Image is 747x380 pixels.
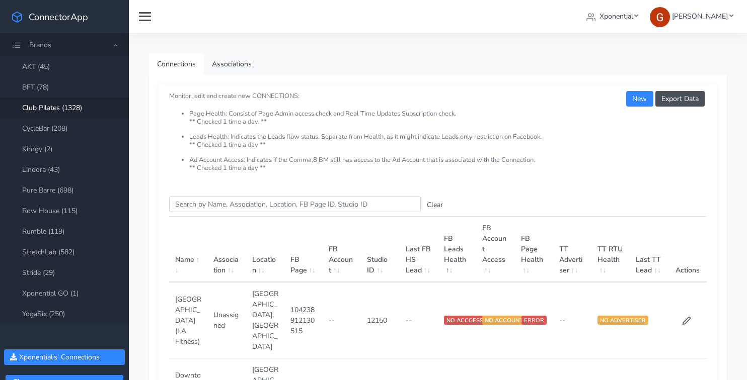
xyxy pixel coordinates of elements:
th: FB Account Access [476,217,514,282]
span: NO ACCCESS [444,316,486,325]
th: FB Account [323,217,361,282]
span: ERROR [521,316,547,325]
td: [GEOGRAPHIC_DATA] (LA Fitness) [169,282,207,358]
th: Association [207,217,246,282]
input: enter text you want to search [169,197,421,212]
span: [PERSON_NAME] [672,12,728,21]
th: Name [169,217,207,282]
a: Connections [149,53,204,75]
th: TT Advertiser [553,217,591,282]
a: Associations [204,53,260,75]
button: Export Data [655,91,705,107]
span: NO ADVERTISER [597,316,648,325]
span: Xponential [600,12,633,21]
th: FB Page [284,217,323,282]
small: Monitor, edit and create new CONNECTIONS: [169,83,707,172]
th: Location [246,217,284,282]
td: 104238912130515 [284,282,323,358]
td: -- [630,282,668,358]
li: Ad Account Access: Indicates if the Comma,8 BM still has access to the Ad Account that is associa... [189,156,707,172]
td: 12150 [361,282,399,358]
th: FB Leads Health [438,217,476,282]
td: -- [323,282,361,358]
button: New [626,91,653,107]
a: Xponential [582,7,642,26]
span: NO ACCOUNT [482,316,526,325]
span: Brands [29,40,51,50]
span: ConnectorApp [29,11,88,23]
img: Greg Clemmons [650,7,670,27]
li: Page Health: Consist of Page Admin access check and Real Time Updates Subscription check. ** Chec... [189,110,707,133]
a: [PERSON_NAME] [646,7,737,26]
th: Last FB HS Lead [400,217,438,282]
td: -- [553,282,591,358]
td: [GEOGRAPHIC_DATA],[GEOGRAPHIC_DATA] [246,282,284,358]
th: Studio ID [361,217,399,282]
th: Last TT Lead [630,217,668,282]
li: Leads Health: Indicates the Leads flow status. Separate from Health, as it might indicate Leads o... [189,133,707,156]
td: -- [400,282,438,358]
th: Actions [668,217,707,282]
th: TT RTU Health [591,217,630,282]
button: Xponential's' Connections [4,349,125,365]
th: FB Page Health [515,217,553,282]
button: Clear [421,197,449,213]
td: Unassigned [207,282,246,358]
